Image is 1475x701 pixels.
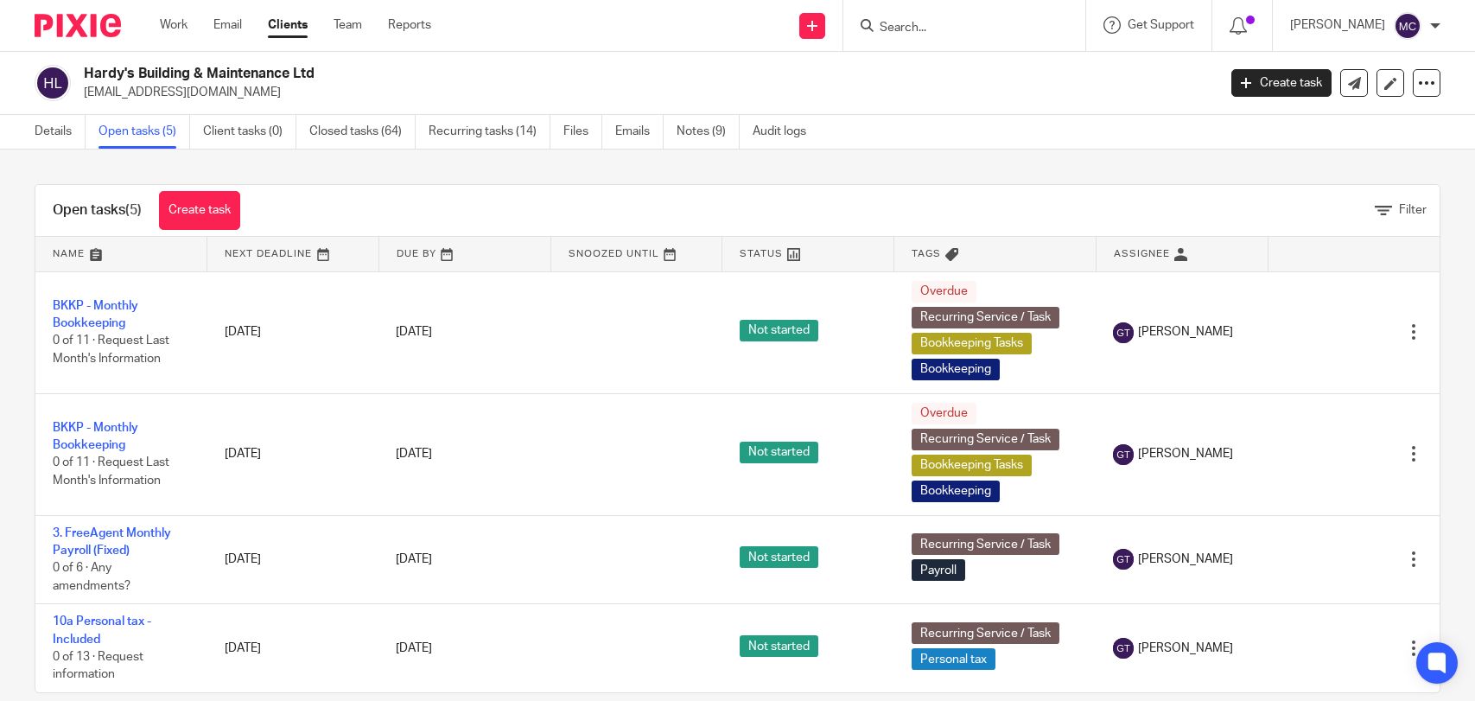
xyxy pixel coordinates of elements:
[912,359,1000,380] span: Bookkeeping
[912,429,1059,450] span: Recurring Service / Task
[1394,12,1421,40] img: svg%3E
[396,553,432,565] span: [DATE]
[213,16,242,34] a: Email
[740,546,818,568] span: Not started
[753,115,819,149] a: Audit logs
[207,393,379,515] td: [DATE]
[35,14,121,37] img: Pixie
[1113,444,1134,465] img: svg%3E
[268,16,308,34] a: Clients
[740,442,818,463] span: Not started
[740,249,783,258] span: Status
[125,203,142,217] span: (5)
[53,457,169,488] span: 0 of 11 · Request Last Month's Information
[99,115,190,149] a: Open tasks (5)
[84,84,1205,101] p: [EMAIL_ADDRESS][DOMAIN_NAME]
[912,403,976,424] span: Overdue
[563,115,602,149] a: Files
[53,615,151,645] a: 10a Personal tax - Included
[1399,204,1427,216] span: Filter
[396,642,432,654] span: [DATE]
[1113,322,1134,343] img: svg%3E
[569,249,659,258] span: Snoozed Until
[396,326,432,338] span: [DATE]
[388,16,431,34] a: Reports
[207,271,379,393] td: [DATE]
[1138,323,1233,341] span: [PERSON_NAME]
[1113,549,1134,570] img: svg%3E
[912,307,1059,328] span: Recurring Service / Task
[912,533,1059,555] span: Recurring Service / Task
[334,16,362,34] a: Team
[53,300,138,329] a: BKKP - Monthly Bookkeeping
[912,481,1000,502] span: Bookkeeping
[740,320,818,341] span: Not started
[53,335,169,366] span: 0 of 11 · Request Last Month's Information
[912,622,1059,644] span: Recurring Service / Task
[1231,69,1332,97] a: Create task
[1128,19,1194,31] span: Get Support
[615,115,664,149] a: Emails
[1138,445,1233,462] span: [PERSON_NAME]
[203,115,296,149] a: Client tasks (0)
[878,21,1033,36] input: Search
[912,559,965,581] span: Payroll
[53,651,143,681] span: 0 of 13 · Request information
[429,115,550,149] a: Recurring tasks (14)
[207,604,379,693] td: [DATE]
[53,527,171,557] a: 3. FreeAgent Monthly Payroll (Fixed)
[396,448,432,460] span: [DATE]
[53,201,142,220] h1: Open tasks
[912,281,976,303] span: Overdue
[912,333,1032,354] span: Bookkeeping Tasks
[1138,640,1233,657] span: [PERSON_NAME]
[1290,16,1385,34] p: [PERSON_NAME]
[677,115,740,149] a: Notes (9)
[740,635,818,657] span: Not started
[160,16,188,34] a: Work
[53,562,130,592] span: 0 of 6 · Any amendments?
[1113,638,1134,659] img: svg%3E
[53,422,138,451] a: BKKP - Monthly Bookkeeping
[35,65,71,101] img: svg%3E
[912,455,1032,476] span: Bookkeeping Tasks
[35,115,86,149] a: Details
[84,65,981,83] h2: Hardy's Building & Maintenance Ltd
[207,515,379,604] td: [DATE]
[912,249,941,258] span: Tags
[912,648,995,670] span: Personal tax
[1138,551,1233,568] span: [PERSON_NAME]
[309,115,416,149] a: Closed tasks (64)
[159,191,240,230] a: Create task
